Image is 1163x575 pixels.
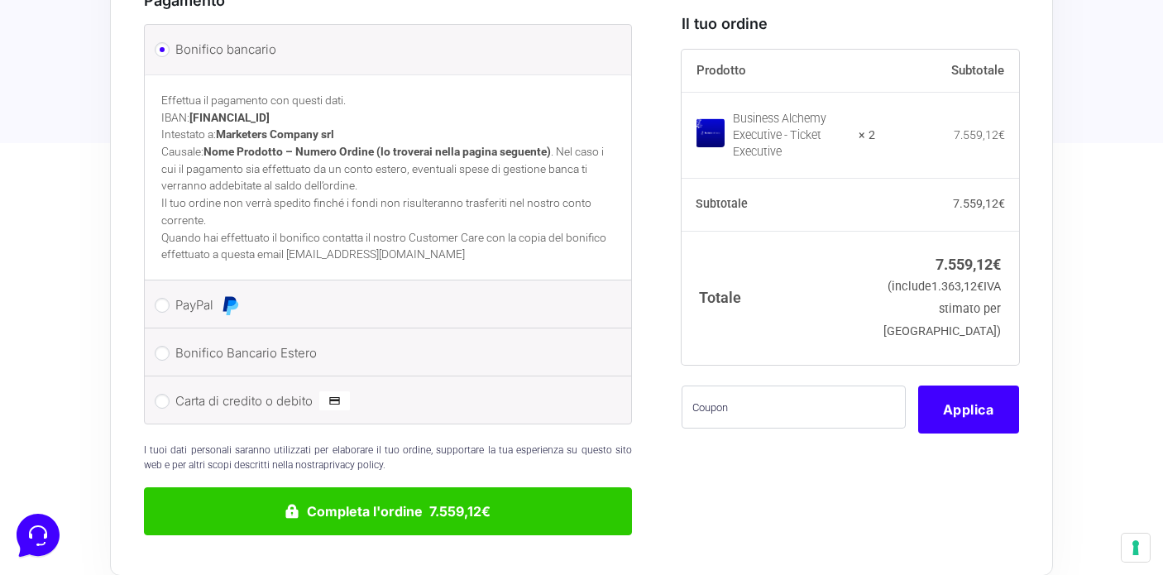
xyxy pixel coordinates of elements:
[954,127,1005,141] bdi: 7.559,12
[13,423,115,461] button: Home
[682,12,1019,35] h3: Il tuo ordine
[936,255,1001,272] bdi: 7.559,12
[175,293,595,318] label: PayPal
[26,66,141,79] span: Le tue conversazioni
[682,178,876,231] th: Subtotale
[696,118,725,147] img: Business Alchemy Executive - Ticket Executive
[144,443,632,472] p: I tuoi dati personali saranno utilizzati per elaborare il tuo ordine, supportare la tua esperienz...
[323,459,383,471] a: privacy policy
[859,127,875,143] strong: × 2
[175,37,595,62] label: Bonifico bancario
[26,205,129,218] span: Trova una risposta
[50,446,78,461] p: Home
[79,93,112,126] img: dark
[161,92,615,194] p: Effettua il pagamento con questi dati. IBAN: Intestato a: Causale: . Nel caso i cui il pagamento ...
[216,127,334,141] strong: Marketers Company srl
[175,341,595,366] label: Bonifico Bancario Estero
[161,229,615,263] p: Quando hai effettuato il bonifico contatta il nostro Customer Care con la copia del bonifico effe...
[13,13,278,40] h2: Ciao da Marketers 👋
[37,241,270,257] input: Cerca un articolo...
[161,194,615,228] p: Il tuo ordine non verrà spedito finché i fondi non risulteranno trasferiti nel nostro conto corre...
[1122,534,1150,562] button: Le tue preferenze relative al consenso per le tecnologie di tracciamento
[255,446,279,461] p: Aiuto
[108,149,244,162] span: Inizia una conversazione
[176,205,304,218] a: Apri Centro Assistenza
[26,93,60,126] img: dark
[682,385,906,428] input: Coupon
[875,50,1019,93] th: Subtotale
[53,93,86,126] img: dark
[953,197,1005,210] bdi: 7.559,12
[883,280,1001,338] small: (include IVA stimato per [GEOGRAPHIC_DATA])
[13,510,63,560] iframe: Customerly Messenger Launcher
[175,389,595,414] label: Carta di credito o debito
[115,423,217,461] button: Messaggi
[220,295,240,315] img: PayPal
[977,280,984,294] span: €
[682,50,876,93] th: Prodotto
[998,127,1005,141] span: €
[189,111,270,124] strong: [FINANCIAL_ID]
[203,145,551,158] strong: Nome Prodotto – Numero Ordine (lo troverai nella pagina seguente)
[319,391,350,411] img: Carta di credito o debito
[931,280,984,294] span: 1.363,12
[998,197,1005,210] span: €
[682,231,876,364] th: Totale
[143,446,188,461] p: Messaggi
[26,139,304,172] button: Inizia una conversazione
[733,110,849,160] div: Business Alchemy Executive - Ticket Executive
[216,423,318,461] button: Aiuto
[144,487,632,535] button: Completa l'ordine 7.559,12€
[918,385,1019,433] button: Applica
[993,255,1001,272] span: €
